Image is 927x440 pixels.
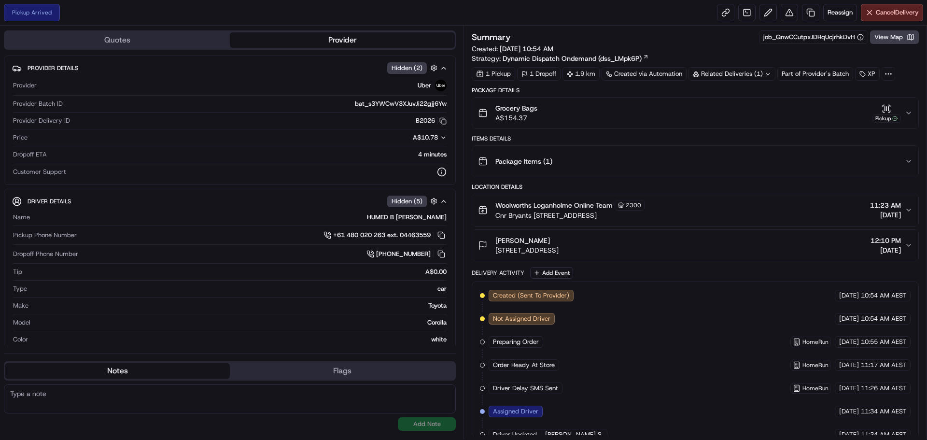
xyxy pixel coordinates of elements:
span: Knowledge Base [19,140,74,150]
div: 1 Pickup [472,67,515,81]
span: [DATE] [871,245,901,255]
span: HomeRun [802,361,829,369]
span: Created (Sent To Provider) [493,291,569,300]
a: Created via Automation [602,67,687,81]
button: Notes [5,363,230,379]
span: Tip [13,268,22,276]
span: Provider [13,81,37,90]
span: HomeRun [802,384,829,392]
div: white [32,335,447,344]
button: CancelDelivery [861,4,923,21]
span: Color [13,335,28,344]
button: Flags [230,363,455,379]
img: Nash [10,10,29,29]
span: Type [13,284,27,293]
span: [DATE] [839,338,859,346]
span: [PERSON_NAME] [495,236,550,245]
div: XP [855,67,880,81]
span: Cancel Delivery [876,8,919,17]
span: Pylon [96,164,117,171]
span: [STREET_ADDRESS] [495,245,559,255]
span: Driver Updated [493,430,537,439]
div: 💻 [82,141,89,149]
span: 10:54 AM AEST [861,314,906,323]
a: Dynamic Dispatch Ondemand (dss_LMpk6P) [503,54,649,63]
button: Add Event [530,267,573,279]
button: Quotes [5,32,230,48]
span: Reassign [828,8,853,17]
span: 2300 [626,201,641,209]
span: [DATE] 10:54 AM [500,44,553,53]
span: [DATE] [839,314,859,323]
div: Corolla [34,318,447,327]
div: Related Deliveries (1) [688,67,775,81]
span: A$154.37 [495,113,537,123]
span: 10:55 AM AEST [861,338,906,346]
div: Pickup [872,114,901,123]
div: Strategy: [472,54,649,63]
a: 📗Knowledge Base [6,136,78,154]
span: +61 480 020 263 ext. 04463559 [333,231,431,240]
button: View Map [870,30,919,44]
button: Start new chat [164,95,176,107]
span: [DATE] [839,407,859,416]
button: Pickup [872,104,901,123]
span: Hidden ( 5 ) [392,197,422,206]
span: Not Assigned Driver [493,314,550,323]
div: Start new chat [33,92,158,102]
span: Provider Details [28,64,78,72]
button: B2026 [416,116,447,125]
div: Items Details [472,135,919,142]
span: Pickup Phone Number [13,231,77,240]
span: Make [13,301,28,310]
span: [DATE] [839,361,859,369]
button: Grocery BagsA$154.37Pickup [472,98,918,128]
button: [PHONE_NUMBER] [366,249,447,259]
span: Driver Details [28,198,71,205]
button: job_QnwCCutpxJDRqUcjrhkDvH [763,33,864,42]
span: A$10.78 [413,133,438,142]
button: Package Items (1) [472,146,918,177]
a: 💻API Documentation [78,136,159,154]
span: Name [13,213,30,222]
span: Dropoff ETA [13,150,47,159]
button: Provider [230,32,455,48]
div: 1.9 km [562,67,600,81]
span: Hidden ( 2 ) [392,64,422,72]
span: Order Ready At Store [493,361,555,369]
h3: Summary [472,33,511,42]
div: Delivery Activity [472,269,524,277]
span: [DATE] [839,291,859,300]
span: Cnr Bryants [STREET_ADDRESS] [495,211,645,220]
div: car [31,284,447,293]
button: Driver DetailsHidden (5) [12,193,448,209]
span: Woolworths Loganholme Online Team [495,200,613,210]
div: 1 Dropoff [517,67,561,81]
span: Dynamic Dispatch Ondemand (dss_LMpk6P) [503,54,642,63]
span: 12:10 PM [871,236,901,245]
div: 4 minutes [51,150,447,159]
span: Price [13,133,28,142]
span: HomeRun [802,338,829,346]
div: Location Details [472,183,919,191]
span: 10:54 AM AEST [861,291,906,300]
span: 11:23 AM [870,200,901,210]
button: A$10.78 [362,133,447,142]
button: [PERSON_NAME][STREET_ADDRESS]12:10 PM[DATE] [472,230,918,261]
span: Customer Support [13,168,66,176]
span: [DATE] [839,384,859,393]
span: Model [13,318,30,327]
div: Toyota [32,301,447,310]
img: uber-new-logo.jpeg [435,80,447,91]
span: Grocery Bags [495,103,537,113]
button: Reassign [823,4,857,21]
span: 11:17 AM AEST [861,361,906,369]
a: +61 480 020 263 ext. 04463559 [323,230,447,241]
button: Woolworths Loganholme Online Team2300Cnr Bryants [STREET_ADDRESS]11:23 AM[DATE] [472,194,918,226]
div: HUMED B [PERSON_NAME] [34,213,447,222]
button: Provider DetailsHidden (2) [12,60,448,76]
span: [DATE] [839,430,859,439]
